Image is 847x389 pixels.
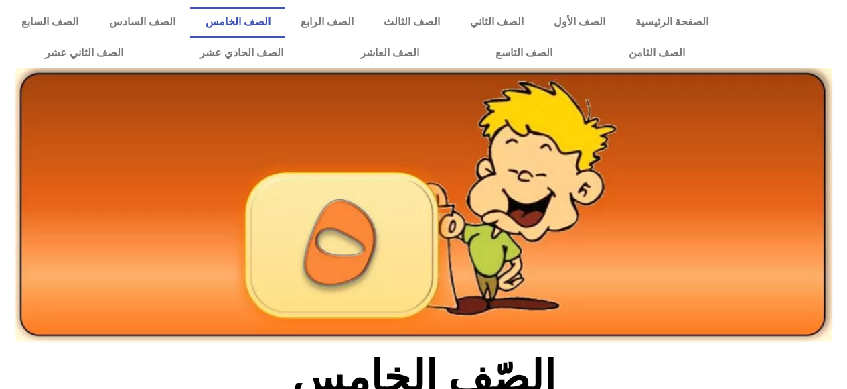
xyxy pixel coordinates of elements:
[94,7,190,38] a: الصف السادس
[538,7,620,38] a: الصف الأول
[368,7,455,38] a: الصف الثالث
[285,7,368,38] a: الصف الرابع
[322,38,457,68] a: الصف العاشر
[7,7,94,38] a: الصف السابع
[591,38,723,68] a: الصف الثامن
[7,38,161,68] a: الصف الثاني عشر
[455,7,538,38] a: الصف الثاني
[457,38,591,68] a: الصف التاسع
[190,7,285,38] a: الصف الخامس
[161,38,321,68] a: الصف الحادي عشر
[620,7,723,38] a: الصفحة الرئيسية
